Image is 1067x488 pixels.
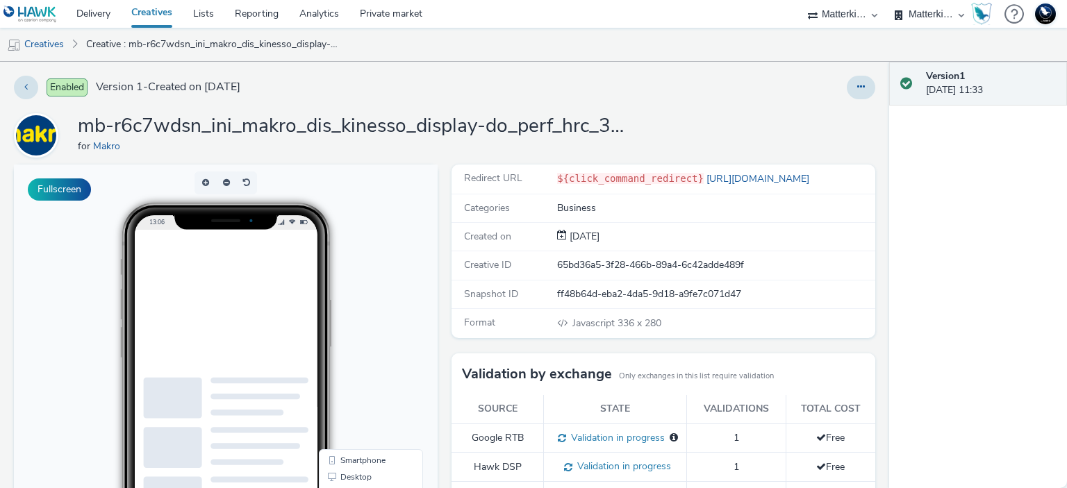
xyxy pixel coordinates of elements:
[326,308,358,317] span: Desktop
[47,78,88,96] span: Enabled
[567,230,599,244] div: Creation 07 October 2025, 11:33
[464,171,522,185] span: Redirect URL
[452,423,544,453] td: Google RTB
[452,395,544,423] th: Source
[464,230,511,243] span: Created on
[816,460,845,473] span: Free
[308,321,406,337] li: QR Code
[93,140,126,153] a: Makro
[135,53,151,61] span: 13:06
[971,3,992,25] img: Hawk Academy
[308,287,406,304] li: Smartphone
[7,38,21,52] img: mobile
[557,201,874,215] div: Business
[571,317,661,330] span: 336 x 280
[567,230,599,243] span: [DATE]
[464,258,511,271] span: Creative ID
[462,364,612,385] h3: Validation by exchange
[78,140,93,153] span: for
[464,316,495,329] span: Format
[464,287,518,301] span: Snapshot ID
[557,287,874,301] div: ff48b64d-eba2-4da5-9d18-a9fe7c071d47
[971,3,998,25] a: Hawk Academy
[78,113,634,140] h1: mb-r6c7wdsn_ini_makro_dis_kinesso_display-do_perf_hrc_336x280_herfst-bavette_tag:D430884360
[3,6,57,23] img: undefined Logo
[544,395,687,423] th: State
[326,292,372,300] span: Smartphone
[79,28,346,61] a: Creative : mb-r6c7wdsn_ini_makro_dis_kinesso_display-do_perf_hrc_336x280_herfst-bavette_tag:D4308...
[452,453,544,482] td: Hawk DSP
[734,460,739,473] span: 1
[734,431,739,444] span: 1
[1035,3,1056,24] img: Support Hawk
[326,325,360,333] span: QR Code
[464,201,510,214] span: Categories
[557,173,704,184] code: ${click_command_redirect}
[572,460,671,473] span: Validation in progress
[926,69,965,83] strong: Version 1
[28,178,91,201] button: Fullscreen
[566,431,665,444] span: Validation in progress
[16,115,56,155] img: Makro
[96,79,240,95] span: Version 1 - Created on [DATE]
[308,304,406,321] li: Desktop
[557,258,874,272] div: 65bd36a5-3f28-466b-89a4-6c42adde489f
[14,128,64,142] a: Makro
[704,172,815,185] a: [URL][DOMAIN_NAME]
[572,317,618,330] span: Javascript
[687,395,786,423] th: Validations
[926,69,1056,98] div: [DATE] 11:33
[619,371,774,382] small: Only exchanges in this list require validation
[786,395,875,423] th: Total cost
[816,431,845,444] span: Free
